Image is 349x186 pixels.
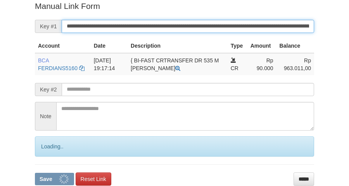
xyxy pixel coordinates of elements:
[276,39,314,53] th: Balance
[76,172,111,186] a: Reset Link
[35,39,91,53] th: Account
[35,20,62,33] span: Key #1
[40,176,52,182] span: Save
[81,176,106,182] span: Reset Link
[228,39,247,53] th: Type
[38,65,78,71] a: FERDIANS5160
[276,53,314,75] td: Rp 963.011,00
[35,136,314,157] div: Loading..
[128,53,228,75] td: { BI-FAST CRTRANSFER DR 535 M [PERSON_NAME]
[79,65,85,71] a: Copy FERDIANS5160 to clipboard
[35,83,62,96] span: Key #2
[247,39,276,53] th: Amount
[247,53,276,75] td: Rp 90.000
[35,102,56,131] span: Note
[231,65,238,71] span: CR
[91,53,128,75] td: [DATE] 19:17:14
[91,39,128,53] th: Date
[38,57,49,64] span: BCA
[35,0,314,12] p: Manual Link Form
[35,173,74,185] button: Save
[128,39,228,53] th: Description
